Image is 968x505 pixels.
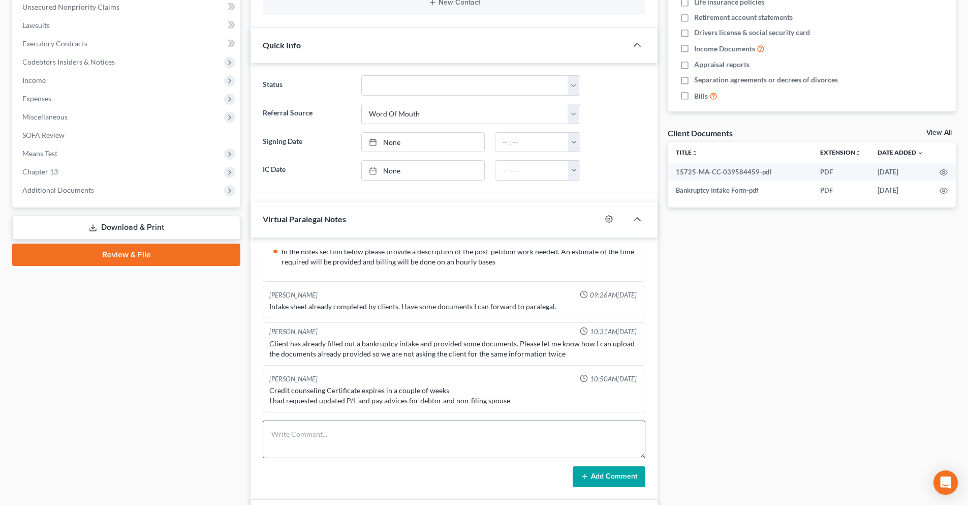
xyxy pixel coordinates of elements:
button: Add Comment [573,466,645,488]
span: 10:50AM[DATE] [590,374,637,384]
label: Status [258,75,356,96]
a: None [362,161,484,180]
span: Bills [694,91,708,101]
a: Download & Print [12,216,240,240]
input: -- : -- [495,161,569,180]
td: PDF [812,163,869,181]
i: unfold_more [692,150,698,156]
a: Extensionunfold_more [820,148,861,156]
a: Date Added expand_more [878,148,923,156]
span: Additional Documents [22,186,94,194]
span: Chapter 13 [22,167,58,176]
span: Virtual Paralegal Notes [263,214,346,224]
div: [PERSON_NAME] [269,327,318,337]
td: 15725-MA-CC-039584459-pdf [668,163,812,181]
a: Executory Contracts [14,35,240,53]
span: Means Test [22,149,57,158]
input: -- : -- [495,133,569,152]
span: 10:31AM[DATE] [590,327,637,337]
label: IC Date [258,160,356,181]
label: Referral Source [258,104,356,124]
span: Unsecured Nonpriority Claims [22,3,119,11]
td: Bankruptcy Intake Form-pdf [668,181,812,199]
span: Executory Contracts [22,39,87,48]
div: [PERSON_NAME] [269,374,318,384]
td: [DATE] [869,163,931,181]
a: SOFA Review [14,126,240,144]
span: Separation agreements or decrees of divorces [694,75,838,85]
td: PDF [812,181,869,199]
a: Titleunfold_more [676,148,698,156]
div: Client Documents [668,128,733,138]
span: Codebtors Insiders & Notices [22,57,115,66]
i: expand_more [917,150,923,156]
a: None [362,133,484,152]
span: Miscellaneous [22,112,68,121]
span: Retirement account statements [694,12,793,22]
div: Open Intercom Messenger [933,470,958,495]
div: Intake sheet already completed by clients. Have some documents I can forward to paralegal. [269,302,639,312]
span: Expenses [22,94,51,103]
label: Signing Date [258,132,356,153]
div: In the notes section below please provide a description of the post-petition work needed. An esti... [282,247,639,267]
i: unfold_more [855,150,861,156]
span: Drivers license & social security card [694,27,810,38]
td: [DATE] [869,181,931,199]
div: [PERSON_NAME] [269,290,318,300]
span: Income [22,76,46,84]
span: Lawsuits [22,21,50,29]
a: Review & File [12,244,240,266]
span: Quick Info [263,40,301,50]
div: Client has already filled out a bankruptcy intake and provided some documents. Please let me know... [269,339,639,359]
span: Appraisal reports [694,60,750,70]
span: 09:26AM[DATE] [590,290,637,300]
span: Income Documents [694,44,755,54]
div: Credit counseling Certificate expires in a couple of weeks I had requested updated P/L and pay ad... [269,385,639,406]
a: View All [926,129,952,136]
span: SOFA Review [22,131,65,139]
a: Lawsuits [14,16,240,35]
